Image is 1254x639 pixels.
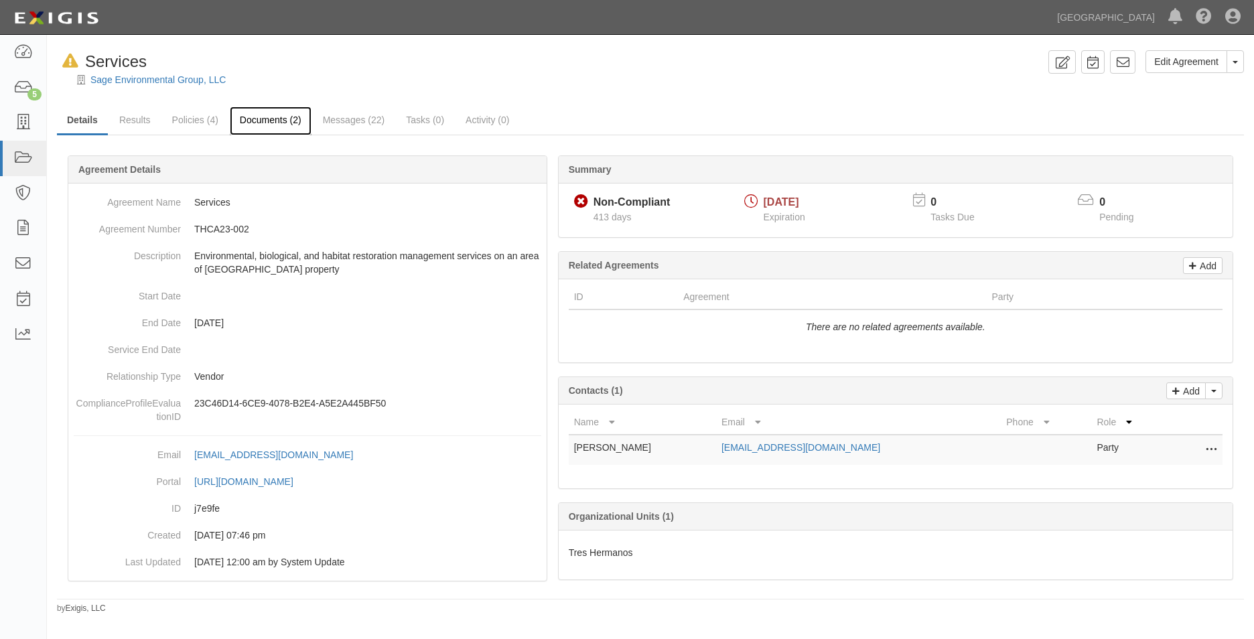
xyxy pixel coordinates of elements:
[716,410,1001,435] th: Email
[90,74,226,85] a: Sage Environmental Group, LLC
[569,285,678,309] th: ID
[74,390,181,423] dt: ComplianceProfileEvaluationID
[678,285,986,309] th: Agreement
[74,309,181,330] dt: End Date
[569,385,623,396] b: Contacts (1)
[1050,4,1162,31] a: [GEOGRAPHIC_DATA]
[1183,257,1223,274] a: Add
[74,522,541,549] dd: [DATE] 07:46 pm
[74,189,541,216] dd: Services
[78,164,161,175] b: Agreement Details
[62,54,78,68] i: In Default since 06/27/2025
[1001,410,1091,435] th: Phone
[569,410,716,435] th: Name
[74,549,541,575] dd: [DATE] 12:00 am by System Update
[74,522,181,542] dt: Created
[74,283,181,303] dt: Start Date
[569,435,716,465] td: [PERSON_NAME]
[594,212,632,222] span: Since 08/06/2024
[574,195,588,209] i: Non-Compliant
[569,511,674,522] b: Organizational Units (1)
[57,50,147,73] div: Services
[456,106,519,133] a: Activity (0)
[230,106,311,135] a: Documents (2)
[74,216,541,242] dd: THCA23-002
[57,603,106,614] small: by
[1166,382,1206,399] a: Add
[74,363,181,383] dt: Relationship Type
[74,309,541,336] dd: [DATE]
[594,195,671,210] div: Non-Compliant
[74,189,181,209] dt: Agreement Name
[1196,9,1212,25] i: Help Center - Complianz
[764,196,799,208] span: [DATE]
[74,468,181,488] dt: Portal
[806,322,985,332] i: There are no related agreements available.
[313,106,395,133] a: Messages (22)
[930,212,974,222] span: Tasks Due
[1196,258,1216,273] p: Add
[10,6,102,30] img: logo-5460c22ac91f19d4615b14bd174203de0afe785f0fc80cf4dbbc73dc1793850b.png
[194,249,541,276] p: Environmental, biological, and habitat restoration management services on an area of [GEOGRAPHIC_...
[162,106,228,133] a: Policies (4)
[396,106,454,133] a: Tasks (0)
[109,106,161,133] a: Results
[1091,435,1169,465] td: Party
[1099,195,1150,210] p: 0
[74,363,541,390] dd: Vendor
[1091,410,1169,435] th: Role
[74,216,181,236] dt: Agreement Number
[194,476,308,487] a: [URL][DOMAIN_NAME]
[74,495,541,522] dd: j7e9fe
[74,495,181,515] dt: ID
[27,88,42,100] div: 5
[85,52,147,70] span: Services
[986,285,1164,309] th: Party
[1180,383,1200,399] p: Add
[74,441,181,461] dt: Email
[57,106,108,135] a: Details
[569,260,659,271] b: Related Agreements
[930,195,991,210] p: 0
[74,549,181,569] dt: Last Updated
[66,603,106,613] a: Exigis, LLC
[1099,212,1133,222] span: Pending
[569,164,612,175] b: Summary
[194,449,368,460] a: [EMAIL_ADDRESS][DOMAIN_NAME]
[194,448,353,461] div: [EMAIL_ADDRESS][DOMAIN_NAME]
[74,336,181,356] dt: Service End Date
[74,242,181,263] dt: Description
[1145,50,1227,73] a: Edit Agreement
[764,212,805,222] span: Expiration
[194,397,541,410] p: 23C46D14-6CE9-4078-B2E4-A5E2A445BF50
[569,547,633,558] span: Tres Hermanos
[721,442,880,453] a: [EMAIL_ADDRESS][DOMAIN_NAME]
